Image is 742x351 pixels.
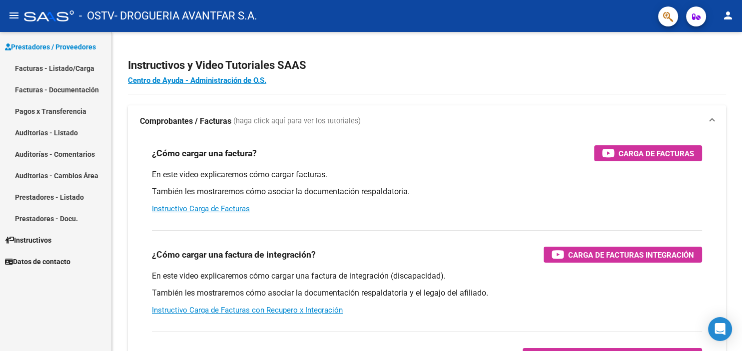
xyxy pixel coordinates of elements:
strong: Comprobantes / Facturas [140,116,231,127]
mat-icon: person [722,9,734,21]
span: Carga de Facturas [619,147,694,160]
a: Centro de Ayuda - Administración de O.S. [128,76,266,85]
span: Carga de Facturas Integración [568,249,694,261]
mat-icon: menu [8,9,20,21]
a: Instructivo Carga de Facturas [152,204,250,213]
p: También les mostraremos cómo asociar la documentación respaldatoria y el legajo del afiliado. [152,288,702,299]
p: En este video explicaremos cómo cargar una factura de integración (discapacidad). [152,271,702,282]
span: - OSTV [79,5,114,27]
span: - DROGUERIA AVANTFAR S.A. [114,5,257,27]
div: Open Intercom Messenger [708,317,732,341]
span: Prestadores / Proveedores [5,41,96,52]
h3: ¿Cómo cargar una factura? [152,146,257,160]
button: Carga de Facturas Integración [544,247,702,263]
button: Carga de Facturas [594,145,702,161]
p: También les mostraremos cómo asociar la documentación respaldatoria. [152,186,702,197]
span: (haga click aquí para ver los tutoriales) [233,116,361,127]
span: Instructivos [5,235,51,246]
span: Datos de contacto [5,256,70,267]
h2: Instructivos y Video Tutoriales SAAS [128,56,726,75]
h3: ¿Cómo cargar una factura de integración? [152,248,316,262]
p: En este video explicaremos cómo cargar facturas. [152,169,702,180]
a: Instructivo Carga de Facturas con Recupero x Integración [152,306,343,315]
mat-expansion-panel-header: Comprobantes / Facturas (haga click aquí para ver los tutoriales) [128,105,726,137]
